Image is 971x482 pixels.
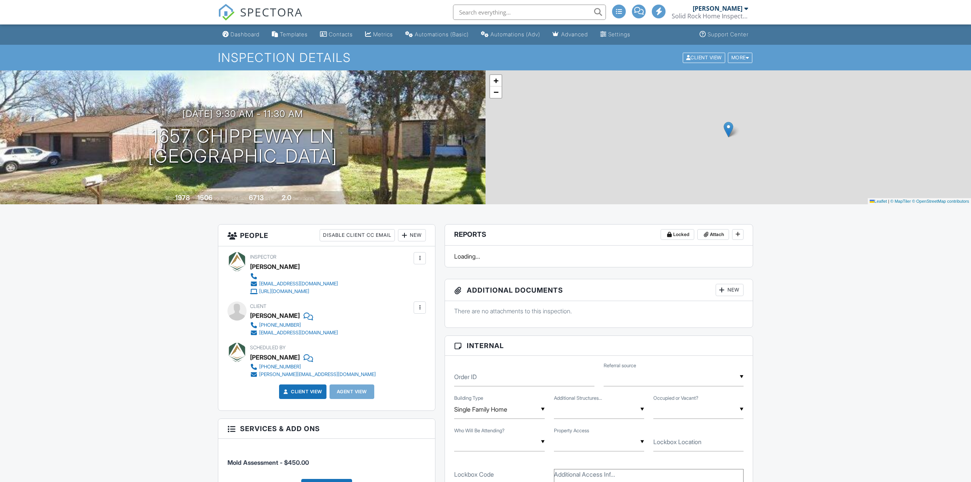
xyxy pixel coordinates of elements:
[445,336,753,356] h3: Internal
[269,28,311,42] a: Templates
[232,195,248,201] span: Lot Size
[454,395,483,402] label: Building Type
[454,307,744,315] p: There are no attachments to this inspection.
[218,10,303,26] a: SPECTORA
[682,54,727,60] a: Client View
[549,28,591,42] a: Advanced
[265,195,274,201] span: sq.ft.
[282,194,291,202] div: 2.0
[250,345,286,350] span: Scheduled By
[870,199,887,204] a: Leaflet
[329,31,353,37] div: Contacts
[653,438,701,446] label: Lockbox Location
[240,4,303,20] span: SPECTORA
[320,229,395,241] div: Disable Client CC Email
[250,280,338,288] a: [EMAIL_ADDRESS][DOMAIN_NAME]
[292,195,314,201] span: bathrooms
[561,31,588,37] div: Advanced
[604,362,636,369] label: Referral source
[490,86,502,98] a: Zoom out
[148,126,338,167] h1: 1657 Chippeway Ln [GEOGRAPHIC_DATA]
[490,75,502,86] a: Zoom in
[280,31,308,37] div: Templates
[402,28,472,42] a: Automations (Basic)
[597,28,633,42] a: Settings
[259,364,301,370] div: [PHONE_NUMBER]
[250,329,338,337] a: [EMAIL_ADDRESS][DOMAIN_NAME]
[214,195,224,201] span: sq. ft.
[653,395,698,402] label: Occupied or Vacant?
[398,229,426,241] div: New
[683,52,725,63] div: Client View
[724,122,733,137] img: Marker
[259,322,301,328] div: [PHONE_NUMBER]
[728,52,753,63] div: More
[197,194,213,202] div: 1506
[259,288,309,295] div: [URL][DOMAIN_NAME]
[231,31,260,37] div: Dashboard
[259,281,338,287] div: [EMAIL_ADDRESS][DOMAIN_NAME]
[494,87,498,97] span: −
[693,5,742,12] div: [PERSON_NAME]
[888,199,889,204] span: |
[672,12,748,20] div: Solid Rock Home Inspections
[708,31,749,37] div: Support Center
[218,419,435,439] h3: Services & Add ons
[494,76,498,85] span: +
[218,51,753,64] h1: Inspection Details
[250,310,300,321] div: [PERSON_NAME]
[219,28,263,42] a: Dashboard
[554,427,589,434] label: Property Access
[454,373,477,381] label: Order ID
[250,321,338,329] a: [PHONE_NUMBER]
[227,445,426,473] li: Service: Mold Assessment
[554,470,615,479] label: Additional Access Information (Gate Code/Alarm code, etc?)
[282,388,322,396] a: Client View
[453,5,606,20] input: Search everything...
[250,352,300,363] div: [PERSON_NAME]
[890,199,911,204] a: © MapTiler
[249,194,264,202] div: 6713
[182,109,303,119] h3: [DATE] 9:30 am - 11:30 am
[454,427,505,434] label: Who Will Be Attending?
[362,28,396,42] a: Metrics
[653,433,744,451] input: Lockbox Location
[373,31,393,37] div: Metrics
[454,470,494,479] label: Lockbox Code
[912,199,969,204] a: © OpenStreetMap contributors
[445,279,753,301] h3: Additional Documents
[554,395,602,402] label: Additional Structures or Units
[175,194,190,202] div: 1978
[317,28,356,42] a: Contacts
[250,371,376,378] a: [PERSON_NAME][EMAIL_ADDRESS][DOMAIN_NAME]
[250,363,376,371] a: [PHONE_NUMBER]
[259,330,338,336] div: [EMAIL_ADDRESS][DOMAIN_NAME]
[250,254,276,260] span: Inspector
[415,31,469,37] div: Automations (Basic)
[250,288,338,295] a: [URL][DOMAIN_NAME]
[478,28,543,42] a: Automations (Advanced)
[716,284,744,296] div: New
[218,4,235,21] img: The Best Home Inspection Software - Spectora
[608,31,630,37] div: Settings
[250,261,300,272] div: [PERSON_NAME]
[490,31,540,37] div: Automations (Adv)
[218,225,435,246] h3: People
[227,459,309,466] span: Mold Assessment - $450.00
[697,28,752,42] a: Support Center
[259,371,376,378] div: [PERSON_NAME][EMAIL_ADDRESS][DOMAIN_NAME]
[250,303,266,309] span: Client
[166,195,174,201] span: Built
